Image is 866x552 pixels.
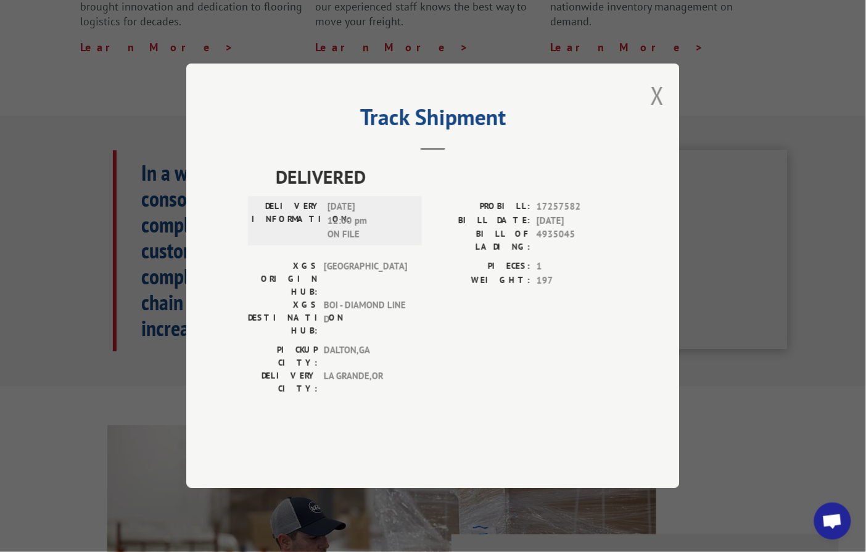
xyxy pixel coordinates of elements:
[433,274,530,288] label: WEIGHT:
[537,214,618,228] span: [DATE]
[433,200,530,215] label: PROBILL:
[537,274,618,288] span: 197
[248,260,318,299] label: XGS ORIGIN HUB:
[248,370,318,396] label: DELIVERY CITY:
[433,260,530,274] label: PIECES:
[248,299,318,338] label: XGS DESTINATION HUB:
[651,79,664,112] button: Close modal
[324,299,407,338] span: BOI - DIAMOND LINE D
[537,228,618,254] span: 4935045
[433,214,530,228] label: BILL DATE:
[537,260,618,274] span: 1
[248,109,618,132] h2: Track Shipment
[537,200,618,215] span: 17257582
[814,503,851,540] div: Open chat
[276,163,618,191] span: DELIVERED
[324,260,407,299] span: [GEOGRAPHIC_DATA]
[248,344,318,370] label: PICKUP CITY:
[328,200,411,242] span: [DATE] 12:00 pm ON FILE
[324,344,407,370] span: DALTON , GA
[252,200,321,242] label: DELIVERY INFORMATION:
[433,228,530,254] label: BILL OF LADING:
[324,370,407,396] span: LA GRANDE , OR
